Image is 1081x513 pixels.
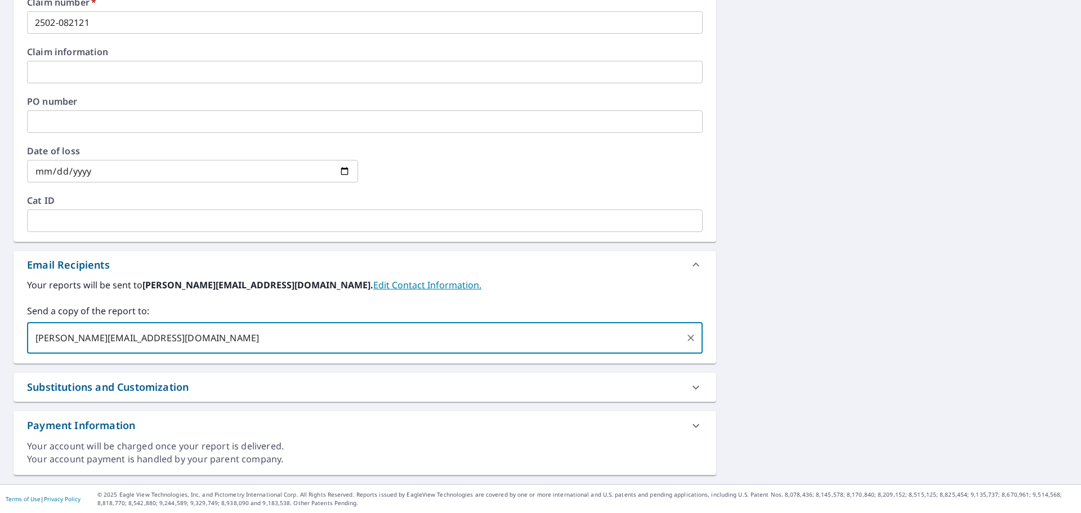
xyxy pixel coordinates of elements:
[27,453,703,466] div: Your account payment is handled by your parent company.
[44,495,81,503] a: Privacy Policy
[14,373,716,402] div: Substitutions and Customization
[27,440,703,453] div: Your account will be charged once your report is delivered.
[683,330,699,346] button: Clear
[27,47,703,56] label: Claim information
[27,418,135,433] div: Payment Information
[6,496,81,502] p: |
[97,490,1075,507] p: © 2025 Eagle View Technologies, Inc. and Pictometry International Corp. All Rights Reserved. Repo...
[27,196,703,205] label: Cat ID
[142,279,373,291] b: [PERSON_NAME][EMAIL_ADDRESS][DOMAIN_NAME].
[27,97,703,106] label: PO number
[14,251,716,278] div: Email Recipients
[27,380,189,395] div: Substitutions and Customization
[14,411,716,440] div: Payment Information
[27,304,703,318] label: Send a copy of the report to:
[27,146,358,155] label: Date of loss
[6,495,41,503] a: Terms of Use
[27,257,110,273] div: Email Recipients
[27,278,703,292] label: Your reports will be sent to
[373,279,481,291] a: EditContactInfo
